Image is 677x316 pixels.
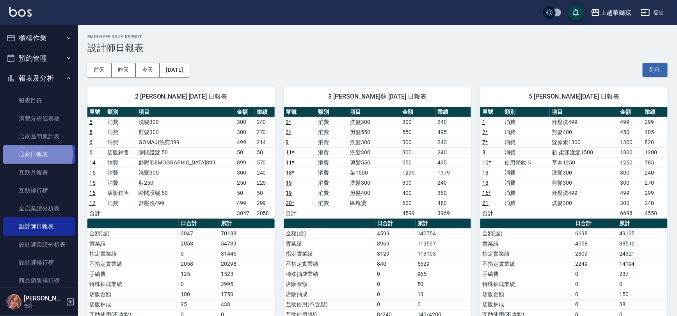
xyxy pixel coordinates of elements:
[348,147,400,157] td: 洗髮300
[618,168,643,178] td: 300
[284,107,316,117] th: 單號
[436,107,471,117] th: 業績
[550,127,618,137] td: 剪髮400
[618,107,643,117] th: 金額
[348,168,400,178] td: 染1500
[573,238,617,249] td: 4558
[573,249,617,259] td: 2309
[255,147,275,157] td: 50
[87,42,668,53] h3: 設計師日報表
[416,279,471,289] td: 50
[89,190,96,196] a: 15
[436,198,471,208] td: 480
[137,168,235,178] td: 洗髮300
[416,228,471,238] td: 140754
[137,188,235,198] td: 瞬間護髮 50
[573,228,617,238] td: 6698
[416,259,471,269] td: 5529
[3,164,75,182] a: 互助月報表
[503,198,550,208] td: 消費
[436,147,471,157] td: 240
[618,188,643,198] td: 499
[400,107,436,117] th: 金額
[24,302,64,309] p: 會計
[550,188,618,198] td: 舒壓洗499
[375,299,416,309] td: 0
[89,119,92,125] a: 5
[179,299,219,309] td: 25
[255,107,275,117] th: 業績
[480,299,573,309] td: 店販抽成
[375,279,416,289] td: 0
[348,107,400,117] th: 項目
[503,137,550,147] td: 消費
[600,8,631,18] div: 上越華爾茲
[235,168,255,178] td: 300
[219,259,275,269] td: 20298
[375,238,416,249] td: 3969
[550,157,618,168] td: 草本1250
[375,289,416,299] td: 0
[588,5,634,21] button: 上越華爾茲
[375,269,416,279] td: 0
[618,137,643,147] td: 1300
[503,117,550,127] td: 消費
[573,279,617,289] td: 0
[400,117,436,127] td: 300
[436,137,471,147] td: 240
[348,198,400,208] td: 區塊燙
[179,238,219,249] td: 2058
[617,219,668,229] th: 累計
[179,259,219,269] td: 2058
[416,249,471,259] td: 113103
[87,269,179,279] td: 手續費
[284,259,375,269] td: 不指定實業績
[255,137,275,147] td: 214
[503,178,550,188] td: 消費
[617,269,668,279] td: 237
[255,198,275,208] td: 299
[617,238,668,249] td: 38516
[3,28,75,48] button: 櫃檯作業
[105,147,137,157] td: 店販銷售
[436,178,471,188] td: 240
[643,63,668,77] button: 列印
[550,168,618,178] td: 洗髮300
[3,182,75,199] a: 互助排行榜
[219,249,275,259] td: 31446
[375,228,416,238] td: 4599
[105,137,137,147] td: 消費
[219,279,275,289] td: 2995
[550,147,618,157] td: 新.柔漾護髮1500
[436,168,471,178] td: 1179
[550,198,618,208] td: 洗髮300
[293,93,462,101] span: 3 [PERSON_NAME]蘇 [DATE] 日報表
[105,127,137,137] td: 消費
[87,299,179,309] td: 店販抽成
[235,147,255,157] td: 50
[3,48,75,69] button: 預約管理
[348,137,400,147] td: 洗髮300
[482,169,489,176] a: 13
[617,259,668,269] td: 14194
[400,188,436,198] td: 400
[480,107,503,117] th: 單號
[348,117,400,127] td: 洗髮300
[105,117,137,127] td: 消費
[400,127,436,137] td: 550
[503,168,550,178] td: 消費
[316,137,348,147] td: 消費
[255,188,275,198] td: 50
[284,238,375,249] td: 實業績
[3,254,75,272] a: 設計師排行榜
[89,129,92,135] a: 5
[112,63,136,77] button: 昨天
[618,208,643,218] td: 6698
[219,269,275,279] td: 1523
[617,289,668,299] td: 150
[235,208,255,218] td: 3047
[643,157,668,168] td: 785
[436,127,471,137] td: 495
[316,178,348,188] td: 消費
[137,107,235,117] th: 項目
